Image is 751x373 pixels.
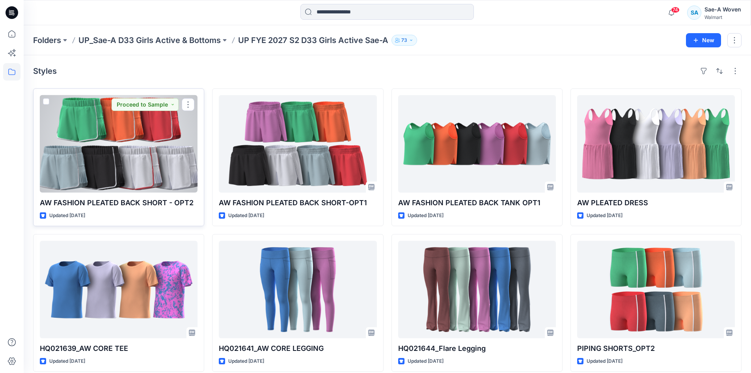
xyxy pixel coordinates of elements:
[587,357,622,366] p: Updated [DATE]
[78,35,221,46] a: UP_Sae-A D33 Girls Active & Bottoms
[398,343,556,354] p: HQ021644_Flare Legging
[33,66,57,76] h4: Styles
[40,95,198,193] a: AW FASHION PLEATED BACK SHORT - OPT2
[408,357,444,366] p: Updated [DATE]
[219,95,376,193] a: AW FASHION PLEATED BACK SHORT-OPT1
[577,197,735,208] p: AW PLEATED DRESS
[577,241,735,338] a: PIPING SHORTS_OPT2
[219,241,376,338] a: HQ021641_AW CORE LEGGING
[686,33,721,47] button: New
[219,343,376,354] p: HQ021641_AW CORE LEGGING
[408,212,444,220] p: Updated [DATE]
[587,212,622,220] p: Updated [DATE]
[391,35,417,46] button: 73
[40,241,198,338] a: HQ021639_AW CORE TEE
[228,357,264,366] p: Updated [DATE]
[401,36,407,45] p: 73
[49,357,85,366] p: Updated [DATE]
[219,197,376,208] p: AW FASHION PLEATED BACK SHORT-OPT1
[398,241,556,338] a: HQ021644_Flare Legging
[577,95,735,193] a: AW PLEATED DRESS
[704,5,741,14] div: Sae-A Woven
[33,35,61,46] a: Folders
[398,95,556,193] a: AW FASHION PLEATED BACK TANK OPT1
[704,14,741,20] div: Walmart
[40,343,198,354] p: HQ021639_AW CORE TEE
[228,212,264,220] p: Updated [DATE]
[671,7,680,13] span: 74
[687,6,701,20] div: SA
[577,343,735,354] p: PIPING SHORTS_OPT2
[238,35,388,46] p: UP FYE 2027 S2 D33 Girls Active Sae-A
[40,197,198,208] p: AW FASHION PLEATED BACK SHORT - OPT2
[49,212,85,220] p: Updated [DATE]
[398,197,556,208] p: AW FASHION PLEATED BACK TANK OPT1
